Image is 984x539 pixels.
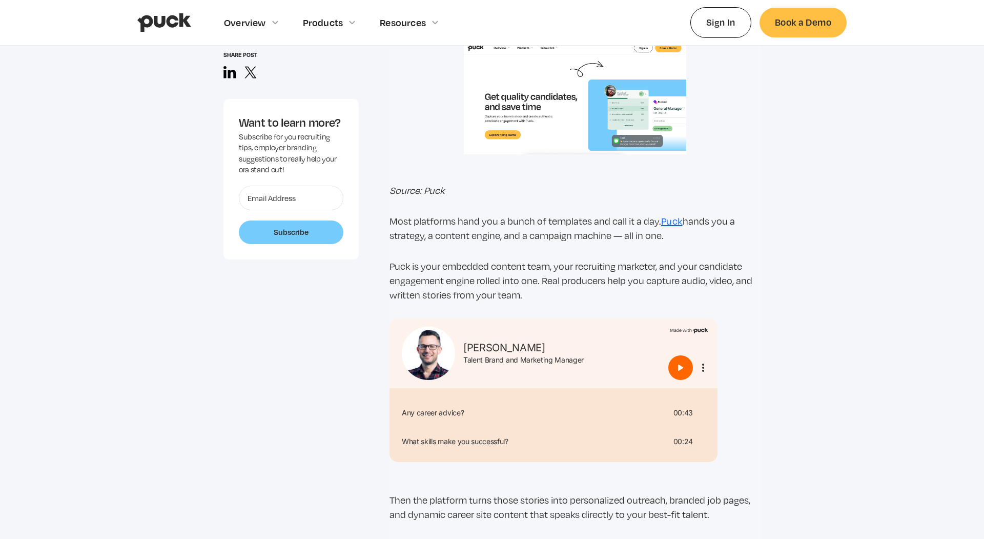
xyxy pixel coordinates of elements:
p: ‍ [389,462,761,476]
a: Puck [661,215,683,227]
em: Source: Puck [389,185,444,196]
button: Play [668,355,693,380]
div: Any career advice?00:43More options [394,401,713,425]
div: What skills make you successful? [398,438,669,445]
div: Resources [380,17,426,28]
div: Subscribe for you recruiting tips, employer branding suggestions to really help your ora stand out! [239,131,343,175]
div: Want to learn more? [239,114,343,131]
p: Most platforms hand you a bunch of templates and call it a day. hands you a strategy, a content e... [389,214,761,243]
div: 00:24 [673,438,693,445]
input: Subscribe [239,221,343,244]
img: Made with Puck [670,327,708,333]
input: Email Address [239,186,343,210]
div: Products [303,17,343,28]
p: Puck is your embedded content team, your recruiting marketer, and your candidate engagement engin... [389,259,761,302]
div: 00:43 [673,409,693,416]
form: Want to learn more? [239,186,343,244]
a: Book a Demo [760,8,847,37]
div: Any career advice? [398,409,669,416]
div: Overview [224,17,266,28]
div: Talent Brand and Marketing Manager [463,356,664,365]
div: What skills make you successful?00:24More options [394,429,713,454]
button: More options [697,362,709,374]
p: Then the platform turns those stories into personalized outreach, branded job pages, and dynamic ... [389,493,761,522]
div: Share post [223,51,359,58]
a: Sign In [690,7,751,37]
img: Matt Eyre headshot [402,327,455,380]
div: [PERSON_NAME] [463,342,664,354]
